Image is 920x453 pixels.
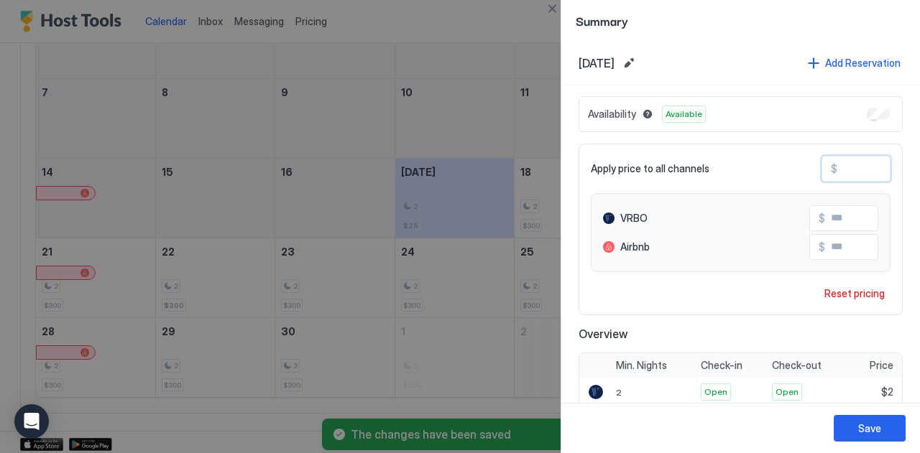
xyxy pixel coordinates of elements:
[825,55,901,70] div: Add Reservation
[579,56,615,70] span: [DATE]
[834,415,906,442] button: Save
[666,108,702,121] span: Available
[831,162,837,175] span: $
[819,240,825,253] span: $
[819,284,891,303] button: Reset pricing
[819,212,825,225] span: $
[616,387,622,398] span: 2
[620,55,638,72] button: Edit date range
[14,404,49,439] div: Open Intercom Messenger
[824,286,885,301] div: Reset pricing
[701,359,742,372] span: Check-in
[616,359,667,372] span: Min. Nights
[806,53,903,73] button: Add Reservation
[588,108,636,121] span: Availability
[579,327,903,341] span: Overview
[776,386,799,398] span: Open
[881,386,893,398] span: $2
[620,212,648,225] span: VRBO
[704,386,727,398] span: Open
[858,421,881,436] div: Save
[870,359,893,372] span: Price
[620,240,650,253] span: Airbnb
[772,359,822,372] span: Check-out
[576,11,906,29] span: Summary
[639,106,656,123] button: Blocked dates override all pricing rules and remain unavailable until manually unblocked
[591,162,709,175] span: Apply price to all channels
